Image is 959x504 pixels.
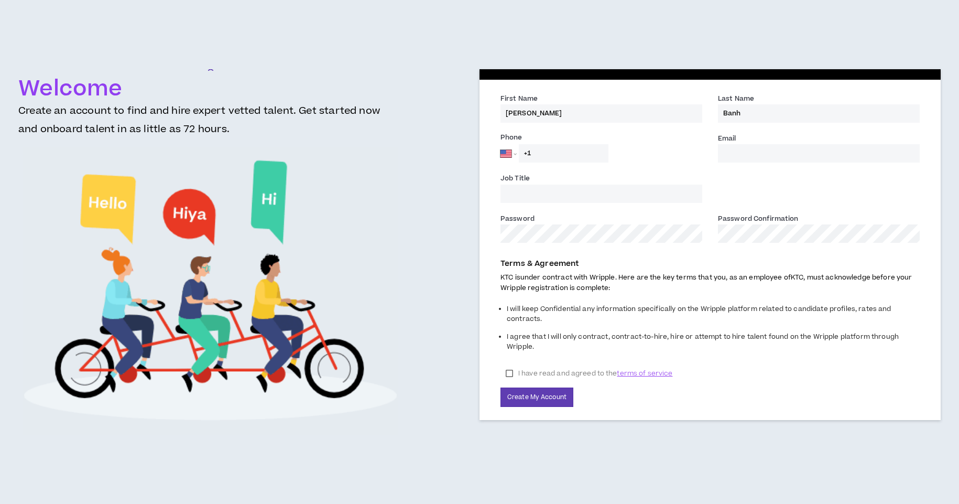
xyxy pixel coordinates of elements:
h1: Welcome [18,77,402,102]
label: Phone [500,133,702,144]
label: Password Confirmation [718,214,799,226]
label: I have read and agreed to the [500,366,678,381]
label: Last Name [718,94,754,105]
label: Password [500,214,535,226]
h3: Create an account to find and hire expert vetted talent. Get started now and onboard talent in as... [18,102,402,147]
li: I agree that I will only contract, contract-to-hire, hire or attempt to hire talent found on the ... [507,329,920,357]
li: I will keep Confidential any information specifically on the Wripple platform related to candidat... [507,302,920,329]
label: First Name [500,94,538,105]
span: terms of service [617,368,672,379]
label: Email [718,134,736,145]
img: Welcome to Wripple [23,147,398,435]
button: Create My Account [500,388,573,407]
label: Job Title [500,174,530,185]
p: Terms & Agreement [500,258,920,270]
p: KTC is under contract with Wripple. Here are the key terms that you, as an employee of KTC , must... [500,273,920,293]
